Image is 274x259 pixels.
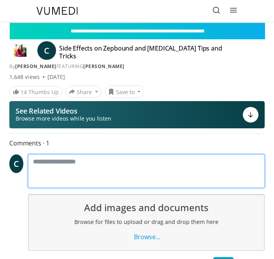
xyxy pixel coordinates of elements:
[9,63,265,70] div: By FEATURING
[9,44,31,57] img: Dr. Carolynn Francavilla
[9,101,265,128] button: See Related Videos Browse more videos while you listen
[37,41,56,60] a: C
[15,63,56,70] a: [PERSON_NAME]
[9,138,265,148] span: Comments 1
[9,154,23,173] a: C
[16,107,111,115] p: See Related Videos
[127,229,165,244] a: Browse...
[21,88,27,96] span: 14
[9,73,40,81] span: 1,648 views
[83,63,125,70] a: [PERSON_NAME]
[9,86,62,98] a: 14 Thumbs Up
[65,86,102,98] button: Share
[37,7,78,15] img: VuMedi Logo
[35,218,258,226] h2: Browse for files to upload or drag and drop them here
[59,44,240,60] h4: Side Effects on Zepbound and [MEDICAL_DATA] Tips and Tricks
[16,115,111,122] span: Browse more videos while you listen
[47,73,65,81] div: [DATE]
[35,201,258,215] h1: Add images and documents
[105,86,144,98] button: Save to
